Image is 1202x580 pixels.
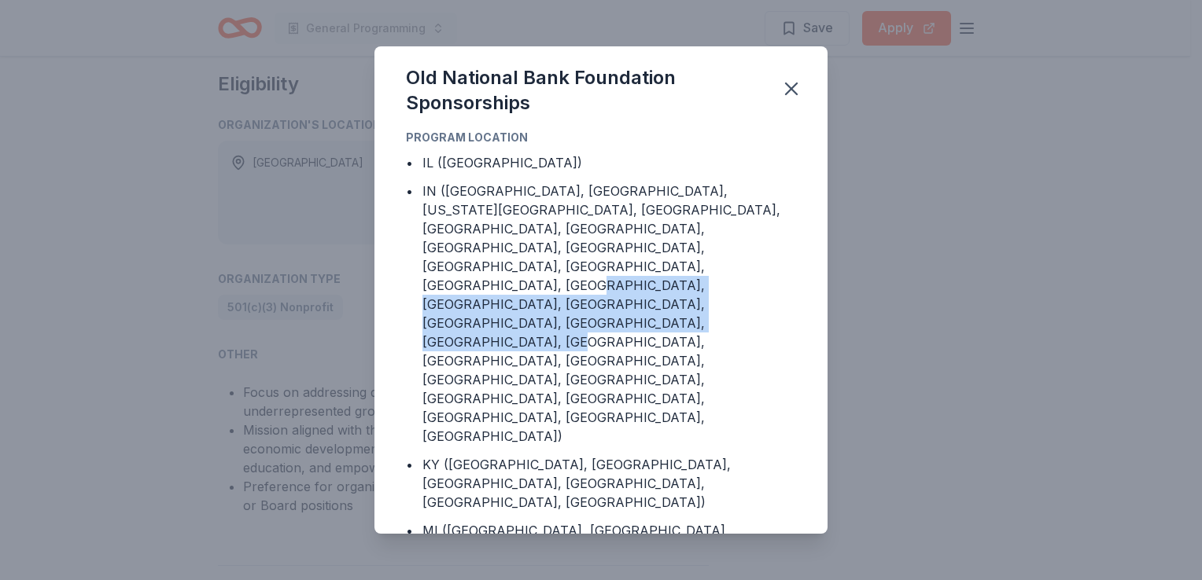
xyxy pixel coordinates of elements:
div: • [406,153,413,172]
div: • [406,182,413,200]
div: KY ([GEOGRAPHIC_DATA], [GEOGRAPHIC_DATA], [GEOGRAPHIC_DATA], [GEOGRAPHIC_DATA], [GEOGRAPHIC_DATA]... [422,455,796,512]
div: Old National Bank Foundation Sponsorships [406,65,761,116]
div: Program Location [406,128,796,147]
div: • [406,455,413,474]
div: IN ([GEOGRAPHIC_DATA], [GEOGRAPHIC_DATA], [US_STATE][GEOGRAPHIC_DATA], [GEOGRAPHIC_DATA], [GEOGRA... [422,182,796,446]
div: IL ([GEOGRAPHIC_DATA]) [422,153,582,172]
div: • [406,521,413,540]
